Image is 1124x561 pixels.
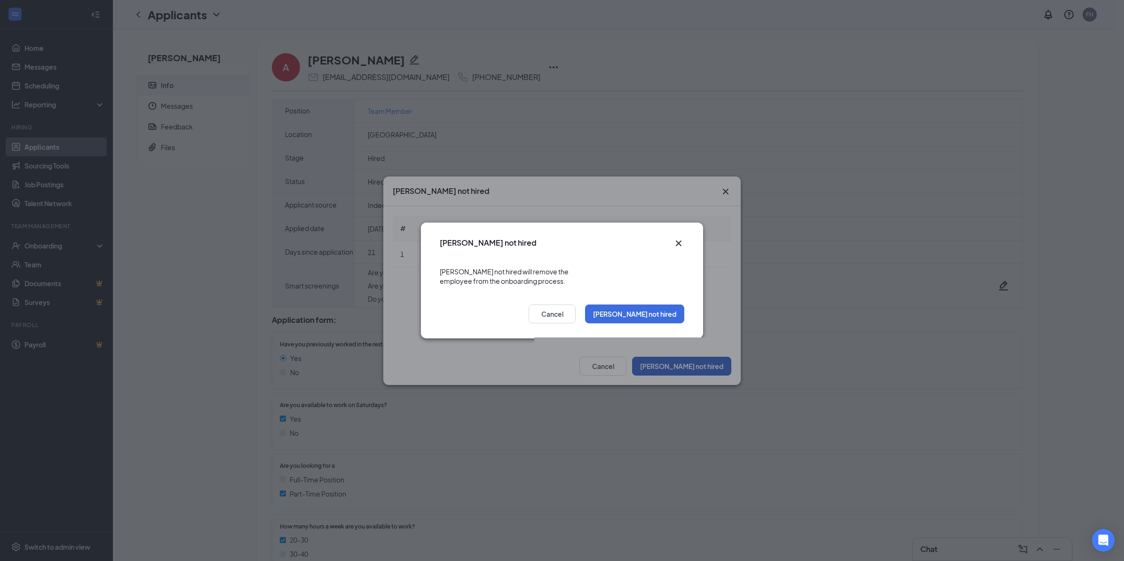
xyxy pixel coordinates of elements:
h3: [PERSON_NAME] not hired [440,238,537,248]
button: Cancel [529,305,576,323]
button: Close [673,238,684,249]
button: [PERSON_NAME] not hired [585,305,684,323]
div: [PERSON_NAME] not hired will remove the employee from the onboarding process. [440,257,684,295]
div: Open Intercom Messenger [1092,529,1115,552]
svg: Cross [673,238,684,249]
